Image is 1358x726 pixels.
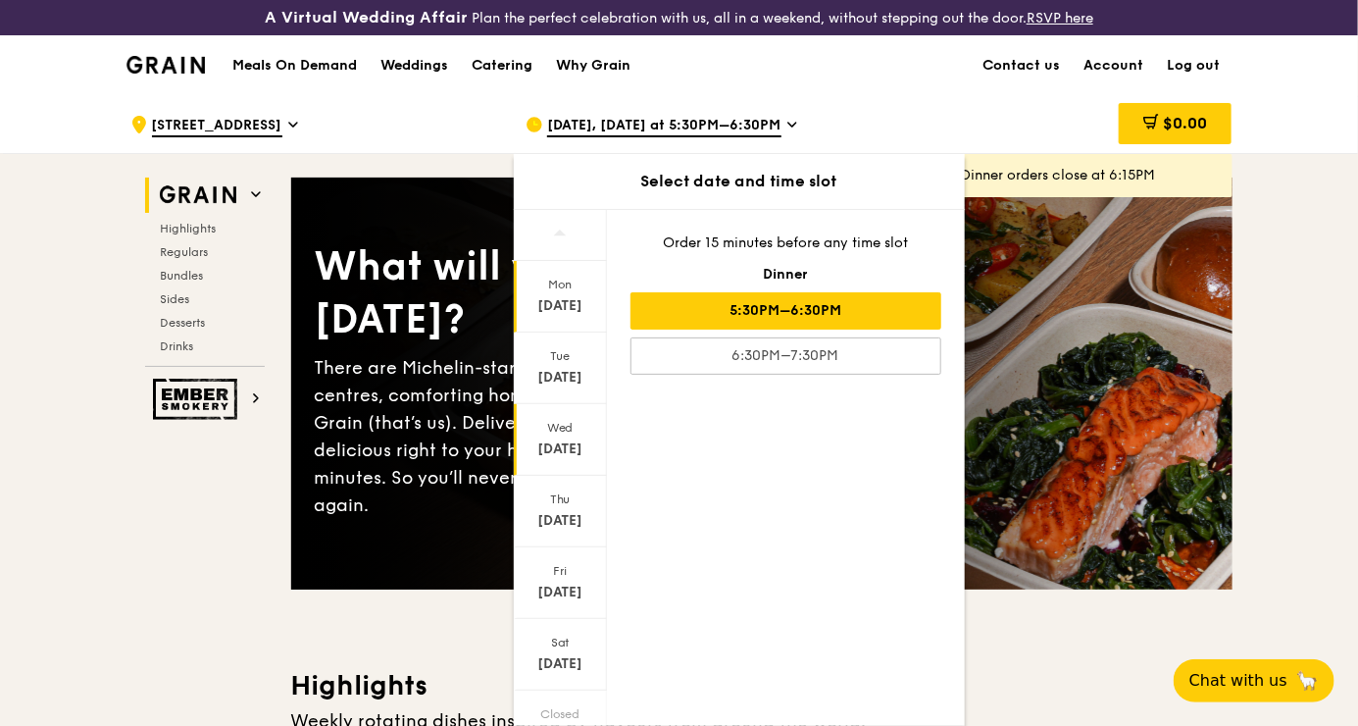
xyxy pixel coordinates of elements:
[153,379,243,420] img: Ember Smokery web logo
[460,36,544,95] a: Catering
[369,36,460,95] a: Weddings
[1163,114,1207,132] span: $0.00
[1156,36,1232,95] a: Log out
[126,56,206,74] img: Grain
[161,292,190,306] span: Sides
[152,116,282,137] span: [STREET_ADDRESS]
[630,292,941,330] div: 5:30PM–6:30PM
[517,492,604,507] div: Thu
[517,583,604,602] div: [DATE]
[517,368,604,388] div: [DATE]
[517,635,604,650] div: Sat
[517,277,604,292] div: Mon
[1027,10,1093,26] a: RSVP here
[380,36,448,95] div: Weddings
[517,348,604,364] div: Tue
[291,668,1232,703] h3: Highlights
[226,8,1132,27] div: Plan the perfect celebration with us, all in a weekend, without stepping out the door.
[161,222,217,235] span: Highlights
[161,316,206,330] span: Desserts
[514,170,965,193] div: Select date and time slot
[517,654,604,674] div: [DATE]
[630,233,941,253] div: Order 15 minutes before any time slot
[517,440,604,459] div: [DATE]
[1295,669,1319,693] span: 🦙
[962,166,1217,185] div: Dinner orders close at 6:15PM
[161,339,194,353] span: Drinks
[315,240,762,346] div: What will you eat [DATE]?
[517,563,604,579] div: Fri
[517,420,604,436] div: Wed
[630,337,941,375] div: 6:30PM–7:30PM
[1174,659,1334,702] button: Chat with us🦙
[1073,36,1156,95] a: Account
[1189,669,1287,693] span: Chat with us
[544,36,642,95] a: Why Grain
[972,36,1073,95] a: Contact us
[161,269,204,283] span: Bundles
[472,36,532,95] div: Catering
[126,34,206,93] a: GrainGrain
[556,36,630,95] div: Why Grain
[315,354,762,519] div: There are Michelin-star restaurants, hawker centres, comforting home-cooked classics… and Grain (...
[517,706,604,722] div: Closed
[517,511,604,531] div: [DATE]
[161,245,209,259] span: Regulars
[517,296,604,316] div: [DATE]
[547,116,781,137] span: [DATE], [DATE] at 5:30PM–6:30PM
[153,178,243,213] img: Grain web logo
[630,265,941,285] div: Dinner
[232,56,357,76] h1: Meals On Demand
[265,8,468,27] h3: A Virtual Wedding Affair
